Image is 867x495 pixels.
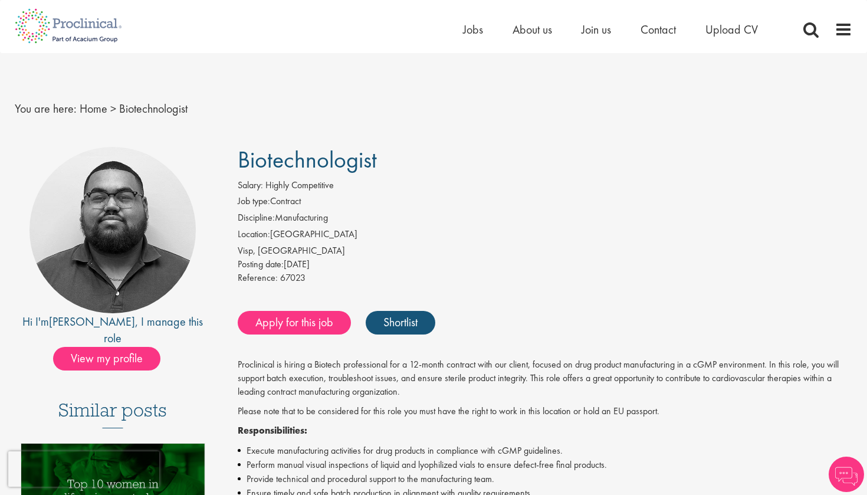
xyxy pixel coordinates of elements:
[238,311,351,335] a: Apply for this job
[53,349,172,365] a: View my profile
[238,271,278,285] label: Reference:
[265,179,334,191] span: Highly Competitive
[238,458,853,472] li: Perform manual visual inspections of liquid and lyophilized vials to ensure defect-free final pro...
[705,22,758,37] a: Upload CV
[829,457,864,492] img: Chatbot
[238,424,307,437] strong: Responsibilities:
[238,405,853,418] p: Please note that to be considered for this role you must have the right to work in this location ...
[238,444,853,458] li: Execute manufacturing activities for drug products in compliance with cGMP guidelines.
[238,258,853,271] div: [DATE]
[238,211,853,228] li: Manufacturing
[110,101,116,116] span: >
[238,358,853,399] p: Proclinical is hiring a Biotech professional for a 12-month contract with our client, focused on ...
[8,451,159,487] iframe: reCAPTCHA
[238,258,284,270] span: Posting date:
[53,347,160,371] span: View my profile
[513,22,552,37] a: About us
[80,101,107,116] a: breadcrumb link
[582,22,611,37] a: Join us
[366,311,435,335] a: Shortlist
[119,101,188,116] span: Biotechnologist
[238,211,275,225] label: Discipline:
[238,472,853,486] li: Provide technical and procedural support to the manufacturing team.
[238,179,263,192] label: Salary:
[238,244,853,258] div: Visp, [GEOGRAPHIC_DATA]
[238,195,270,208] label: Job type:
[58,400,167,428] h3: Similar posts
[15,101,77,116] span: You are here:
[238,145,377,175] span: Biotechnologist
[238,228,270,241] label: Location:
[29,147,196,313] img: imeage of recruiter Ashley Bennett
[641,22,676,37] a: Contact
[49,314,135,329] a: [PERSON_NAME]
[463,22,483,37] a: Jobs
[238,195,853,211] li: Contract
[238,228,853,244] li: [GEOGRAPHIC_DATA]
[15,313,211,347] div: Hi I'm , I manage this role
[280,271,306,284] span: 67023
